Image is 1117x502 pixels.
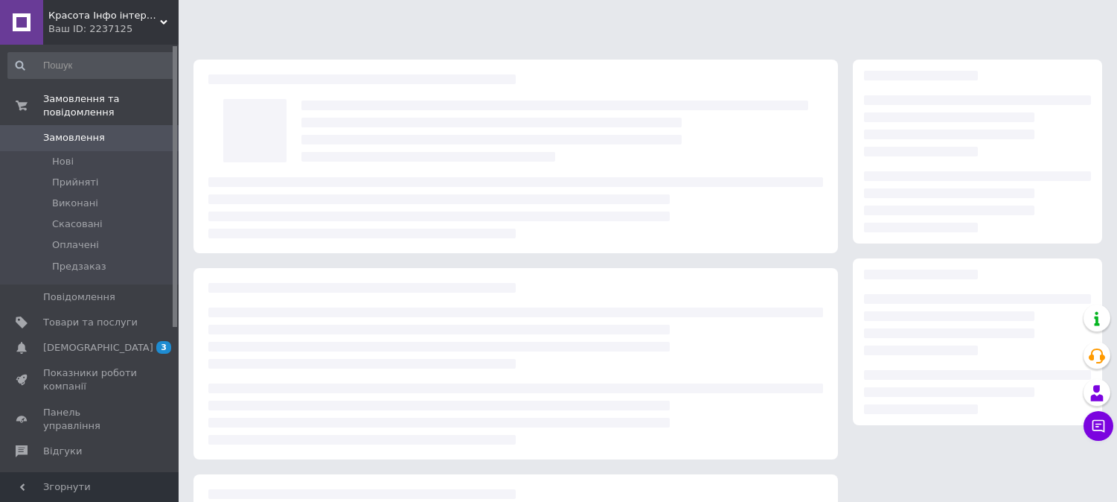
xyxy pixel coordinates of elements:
span: Покупці [43,470,83,483]
span: Скасовані [52,217,103,231]
span: Красота Інфо інтернет магазин [48,9,160,22]
span: Нові [52,155,74,168]
span: Замовлення та повідомлення [43,92,179,119]
input: Пошук [7,52,176,79]
span: Відгуки [43,445,82,458]
span: Оплачені [52,238,99,252]
span: [DEMOGRAPHIC_DATA] [43,341,153,355]
button: Чат з покупцем [1084,411,1113,441]
span: Замовлення [43,131,105,144]
span: Показники роботи компанії [43,366,138,393]
span: Прийняті [52,176,98,189]
span: Повідомлення [43,290,115,304]
span: 3 [156,341,171,354]
span: Товари та послуги [43,316,138,329]
span: Виконані [52,197,98,210]
div: Ваш ID: 2237125 [48,22,179,36]
span: Панель управління [43,406,138,433]
span: Предзаказ [52,260,106,273]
